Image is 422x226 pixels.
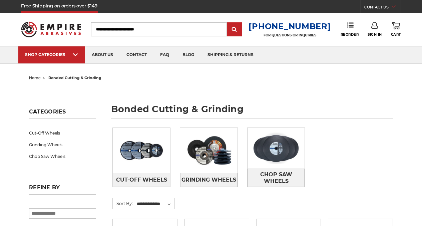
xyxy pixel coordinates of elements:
span: Grinding Wheels [181,174,236,186]
a: shipping & returns [201,46,260,63]
a: about us [85,46,120,63]
img: Empire Abrasives [21,18,81,41]
a: Cut-Off Wheels [113,173,170,187]
span: Sign In [368,32,382,37]
input: Submit [228,23,241,36]
a: blog [176,46,201,63]
a: contact [120,46,153,63]
img: Cut-Off Wheels [113,130,170,171]
span: Reorder [341,32,359,37]
span: Cart [391,32,401,37]
h1: bonded cutting & grinding [111,104,393,119]
a: Cut-Off Wheels [29,127,96,139]
a: Reorder [341,22,359,36]
p: FOR QUESTIONS OR INQUIRIES [249,33,331,37]
a: home [29,75,41,80]
a: Cart [391,22,401,37]
span: Chop Saw Wheels [248,169,305,187]
a: Grinding Wheels [29,139,96,151]
h5: Categories [29,108,96,119]
a: Chop Saw Wheels [29,151,96,162]
a: Grinding Wheels [180,173,238,187]
div: SHOP CATEGORIES [25,52,78,57]
a: CONTACT US [364,3,401,13]
select: Sort By: [136,199,174,209]
a: [PHONE_NUMBER] [249,21,331,31]
a: Chop Saw Wheels [248,169,305,187]
label: Sort By: [113,198,133,208]
img: Chop Saw Wheels [248,128,305,169]
span: bonded cutting & grinding [48,75,101,80]
a: faq [153,46,176,63]
img: Grinding Wheels [180,130,238,171]
span: Cut-Off Wheels [116,174,167,186]
h5: Refine by [29,184,96,195]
